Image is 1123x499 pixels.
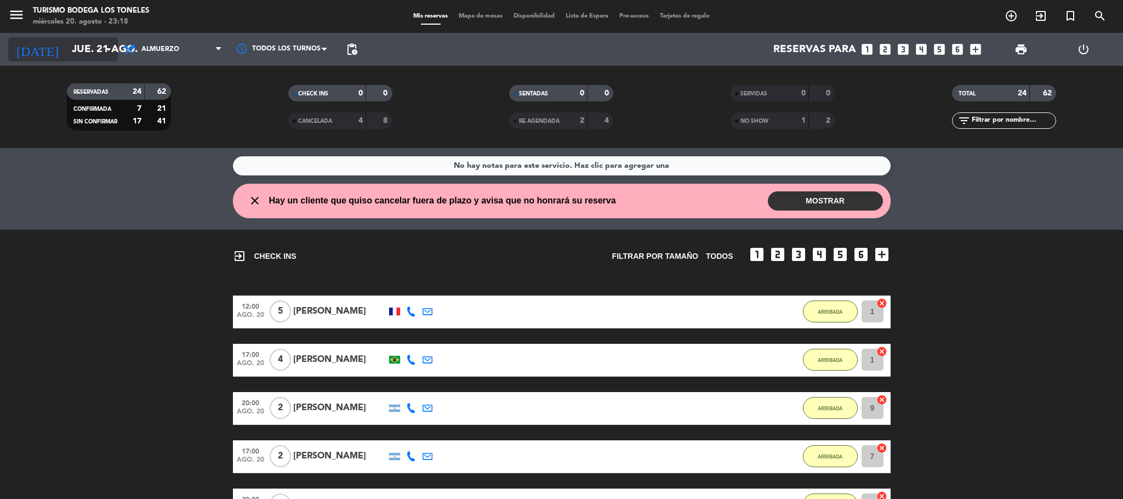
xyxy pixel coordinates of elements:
[293,401,386,415] div: [PERSON_NAME]
[270,445,291,467] span: 2
[508,13,560,19] span: Disponibilidad
[133,117,141,125] strong: 17
[408,13,453,19] span: Mis reservas
[73,106,111,112] span: CONFIRMADA
[706,250,733,263] span: TODOS
[876,346,887,357] i: cancel
[790,246,807,263] i: looks_3
[345,43,358,56] span: pending_actions
[133,88,141,95] strong: 24
[914,42,928,56] i: looks_4
[876,394,887,405] i: cancel
[818,453,842,460] span: ARRIBADA
[1014,43,1028,56] span: print
[801,117,806,124] strong: 1
[878,42,892,56] i: looks_two
[876,298,887,309] i: cancel
[803,445,858,467] button: ARRIBADA
[768,191,883,211] button: MOSTRAR
[358,89,363,97] strong: 0
[740,91,767,97] span: SERVIDAS
[237,408,264,421] span: ago. 20
[1064,9,1077,22] i: turned_in_not
[270,397,291,419] span: 2
[233,250,246,263] i: exit_to_app
[233,250,297,263] span: CHECK INS
[826,89,833,97] strong: 0
[157,88,168,95] strong: 62
[1005,9,1018,22] i: add_circle_outline
[876,443,887,453] i: cancel
[293,304,386,319] div: [PERSON_NAME]
[237,360,264,372] span: ago. 20
[748,246,766,263] i: looks_one
[873,246,891,263] i: add_box
[654,13,715,19] span: Tarjetas de regalo
[740,118,768,124] span: NO SHOW
[358,117,363,124] strong: 4
[605,89,611,97] strong: 0
[383,89,390,97] strong: 0
[803,397,858,419] button: ARRIBADA
[237,396,264,409] span: 20:00
[860,42,874,56] i: looks_one
[102,43,115,56] i: arrow_drop_down
[157,105,168,112] strong: 21
[957,114,971,127] i: filter_list
[270,300,291,322] span: 5
[818,405,842,411] span: ARRIBADA
[773,43,856,55] span: Reservas para
[298,118,332,124] span: CANCELADA
[605,117,611,124] strong: 4
[73,89,109,95] span: RESERVADAS
[298,91,328,97] span: CHECK INS
[769,246,786,263] i: looks_two
[932,42,947,56] i: looks_5
[33,16,149,27] div: miércoles 20. agosto - 23:18
[1018,89,1027,97] strong: 24
[270,349,291,371] span: 4
[293,449,386,463] div: [PERSON_NAME]
[237,348,264,360] span: 17:00
[971,115,1056,127] input: Filtrar por nombre...
[950,42,965,56] i: looks_6
[237,311,264,324] span: ago. 20
[580,89,584,97] strong: 0
[33,5,149,16] div: Turismo Bodega Los Toneles
[73,119,117,124] span: SIN CONFIRMAR
[614,13,654,19] span: Pre-acceso
[818,309,842,315] span: ARRIBADA
[8,7,25,23] i: menu
[560,13,614,19] span: Lista de Espera
[141,46,179,53] span: Almuerzo
[896,42,910,56] i: looks_3
[801,89,806,97] strong: 0
[811,246,828,263] i: looks_4
[1093,9,1107,22] i: search
[269,194,616,208] span: Hay un cliente que quiso cancelar fuera de plazo y avisa que no honrará su reserva
[1077,43,1090,56] i: power_settings_new
[803,349,858,371] button: ARRIBADA
[803,300,858,322] button: ARRIBADA
[237,456,264,469] span: ago. 20
[612,250,698,263] span: Filtrar por tamaño
[818,357,842,363] span: ARRIBADA
[137,105,141,112] strong: 7
[157,117,168,125] strong: 41
[1034,9,1047,22] i: exit_to_app
[293,353,386,367] div: [PERSON_NAME]
[237,444,264,457] span: 17:00
[519,118,560,124] span: RE AGENDADA
[852,246,870,263] i: looks_6
[968,42,983,56] i: add_box
[453,13,508,19] span: Mapa de mesas
[248,194,261,207] i: close
[831,246,849,263] i: looks_5
[383,117,390,124] strong: 8
[826,117,833,124] strong: 2
[8,7,25,27] button: menu
[1052,33,1115,66] div: LOG OUT
[580,117,584,124] strong: 2
[237,299,264,312] span: 12:00
[454,160,669,172] div: No hay notas para este servicio. Haz clic para agregar una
